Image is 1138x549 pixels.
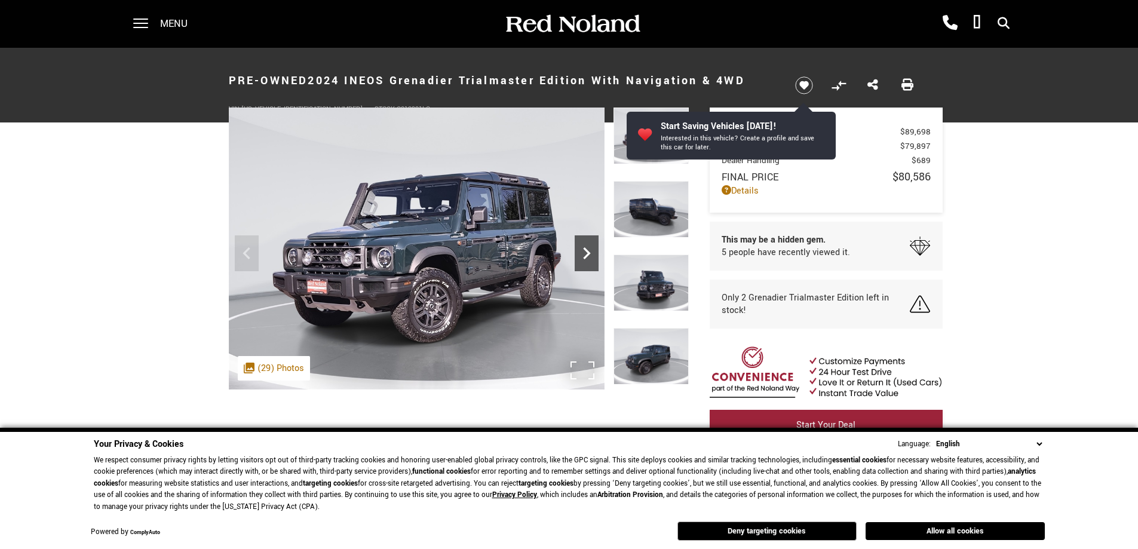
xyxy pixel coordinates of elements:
[796,419,855,431] span: Start Your Deal
[575,235,599,271] div: Next
[229,73,308,88] strong: Pre-Owned
[519,479,573,489] strong: targeting cookies
[94,438,183,450] span: Your Privacy & Cookies
[504,14,641,35] img: Red Noland Auto Group
[94,455,1045,513] p: We respect consumer privacy rights by letting visitors opt out of third-party tracking cookies an...
[397,105,430,114] span: G012901LC
[91,529,160,536] div: Powered by
[832,455,887,465] strong: essential cookies
[898,440,931,448] div: Language:
[900,140,931,152] span: $79,897
[722,234,850,246] span: This may be a hidden gem.
[677,522,857,541] button: Deny targeting cookies
[830,76,848,94] button: Compare Vehicle
[597,490,663,500] strong: Arbitration Provision
[614,254,689,311] img: Used 2024 Sela Green INEOS Trialmaster Edition image 3
[892,169,931,185] span: $80,586
[791,76,817,95] button: Save vehicle
[492,490,537,500] a: Privacy Policy
[722,126,931,137] a: Market Price $89,698
[375,105,397,114] span: Stock:
[933,438,1045,450] select: Language Select
[614,328,689,385] img: Used 2024 Sela Green INEOS Trialmaster Edition image 4
[229,105,241,114] span: VIN:
[722,185,931,197] a: Details
[866,522,1045,540] button: Allow all cookies
[722,246,850,259] span: 5 people have recently viewed it.
[710,410,943,441] a: Start Your Deal
[722,292,910,317] span: Only 2 Grenadier Trialmaster Edition left in stock!
[722,140,900,152] span: Red [PERSON_NAME]
[722,155,912,166] span: Dealer Handling
[722,170,892,184] span: Final Price
[722,155,931,166] a: Dealer Handling $689
[867,78,878,93] a: Share this Pre-Owned 2024 INEOS Grenadier Trialmaster Edition With Navigation & 4WD
[241,105,363,114] span: [US_VEHICLE_IDENTIFICATION_NUMBER]
[229,108,605,389] img: Used 2024 Sela Green INEOS Trialmaster Edition image 1
[238,356,310,381] div: (29) Photos
[901,78,913,93] a: Print this Pre-Owned 2024 INEOS Grenadier Trialmaster Edition With Navigation & 4WD
[722,140,931,152] a: Red [PERSON_NAME] $79,897
[229,57,775,105] h1: 2024 INEOS Grenadier Trialmaster Edition With Navigation & 4WD
[614,181,689,238] img: Used 2024 Sela Green INEOS Trialmaster Edition image 2
[412,467,471,477] strong: functional cookies
[614,108,689,164] img: Used 2024 Sela Green INEOS Trialmaster Edition image 1
[303,479,358,489] strong: targeting cookies
[722,126,900,137] span: Market Price
[912,155,931,166] span: $689
[722,169,931,185] a: Final Price $80,586
[130,529,160,536] a: ComplyAuto
[94,467,1036,489] strong: analytics cookies
[900,126,931,137] span: $89,698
